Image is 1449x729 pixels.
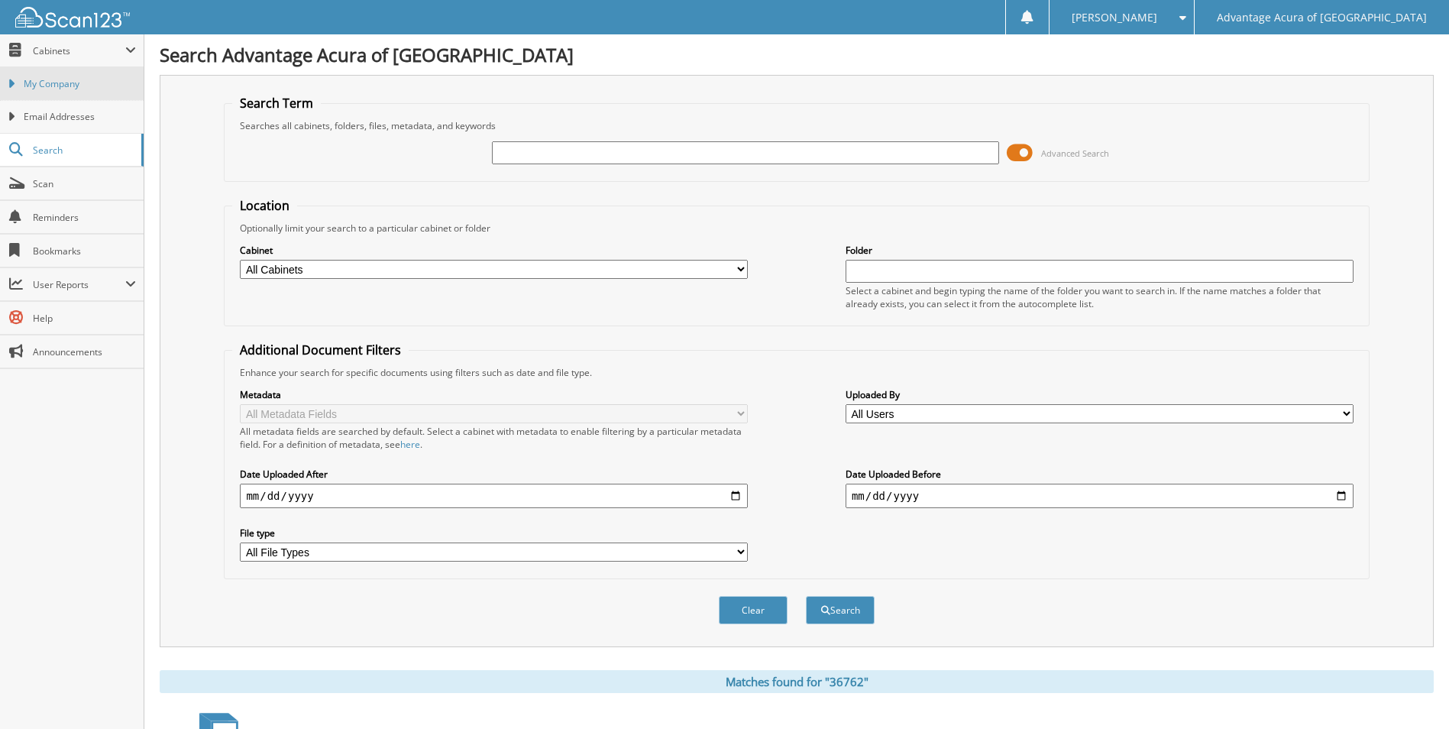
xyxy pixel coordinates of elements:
[33,144,134,157] span: Search
[806,596,875,624] button: Search
[232,366,1360,379] div: Enhance your search for specific documents using filters such as date and file type.
[240,484,748,508] input: start
[24,110,136,124] span: Email Addresses
[160,42,1434,67] h1: Search Advantage Acura of [GEOGRAPHIC_DATA]
[160,670,1434,693] div: Matches found for "36762"
[33,278,125,291] span: User Reports
[232,197,297,214] legend: Location
[846,484,1354,508] input: end
[232,222,1360,235] div: Optionally limit your search to a particular cabinet or folder
[846,244,1354,257] label: Folder
[33,312,136,325] span: Help
[33,211,136,224] span: Reminders
[400,438,420,451] a: here
[846,468,1354,481] label: Date Uploaded Before
[33,345,136,358] span: Announcements
[33,44,125,57] span: Cabinets
[1041,147,1109,159] span: Advanced Search
[240,526,748,539] label: File type
[33,177,136,190] span: Scan
[33,245,136,258] span: Bookmarks
[24,77,136,91] span: My Company
[846,388,1354,401] label: Uploaded By
[232,342,409,358] legend: Additional Document Filters
[232,119,1360,132] div: Searches all cabinets, folders, files, metadata, and keywords
[1072,13,1157,22] span: [PERSON_NAME]
[240,468,748,481] label: Date Uploaded After
[240,388,748,401] label: Metadata
[15,7,130,28] img: scan123-logo-white.svg
[240,425,748,451] div: All metadata fields are searched by default. Select a cabinet with metadata to enable filtering b...
[1373,656,1449,729] iframe: Chat Widget
[719,596,788,624] button: Clear
[1217,13,1427,22] span: Advantage Acura of [GEOGRAPHIC_DATA]
[232,95,321,112] legend: Search Term
[846,284,1354,310] div: Select a cabinet and begin typing the name of the folder you want to search in. If the name match...
[240,244,748,257] label: Cabinet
